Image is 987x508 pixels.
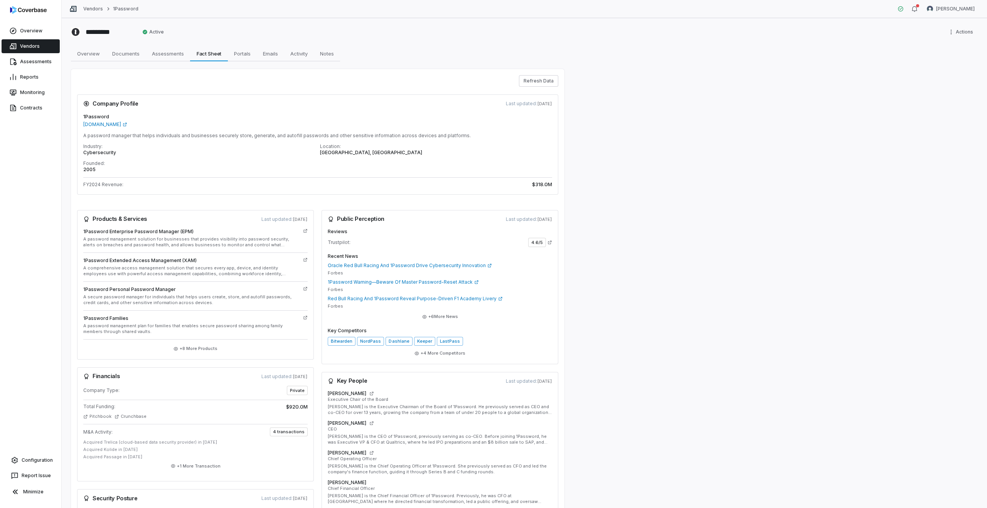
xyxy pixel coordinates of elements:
[328,229,552,235] h4: Reviews
[83,447,308,452] div: Acquired Kolide in [DATE]
[328,287,343,293] span: Forbes
[317,49,337,59] span: Notes
[149,49,187,59] span: Assessments
[260,49,281,59] span: Emails
[922,3,979,15] button: Lili Jiang avatar[PERSON_NAME]
[113,6,138,12] a: 1Password
[328,270,343,276] span: Forbes
[261,495,308,501] span: Last updated:
[927,6,933,12] img: Lili Jiang avatar
[328,434,552,445] p: [PERSON_NAME] is the CEO of 1Password, previously serving as co-CEO. Before joining 1Password, he...
[3,469,58,483] button: Report Issue
[506,216,552,222] span: Last updated:
[83,495,137,501] h3: Security Posture
[2,70,60,84] a: Reports
[293,217,308,222] span: [DATE]
[293,374,308,379] span: [DATE]
[2,39,60,53] a: Vendors
[83,6,103,12] a: Vendors
[328,296,552,302] a: Red Bull Racing And 1Password Reveal Purpose-Driven F1 Academy Livery
[83,216,147,222] h3: Products & Services
[3,484,58,500] button: Minimize
[328,262,552,269] a: Oracle Red Bull Racing And 1Password Drive Cybersecurity Innovation
[83,414,111,419] a: Pitchbook
[83,286,300,293] h4: 1Password Personal Password Manager
[328,493,552,505] p: [PERSON_NAME] is the Chief Financial Officer of 1Password. Previously, he was CFO at [GEOGRAPHIC_...
[328,404,552,415] p: [PERSON_NAME] is the Executive Chairman of the Board of 1Password. He previously served as CEO an...
[506,101,552,107] span: Last updated:
[328,420,366,426] h4: [PERSON_NAME]
[83,101,138,107] h3: Company Profile
[83,265,300,277] p: A comprehensive access management solution that secures every app, device, and identity employees...
[328,279,552,285] a: 1Password Warning—Beware Of Master Password-Reset Attack
[506,378,552,384] span: Last updated:
[328,397,552,402] p: Executive Chair of the Board
[83,373,120,380] h3: Financials
[115,414,147,419] a: Crunchbase
[357,337,384,346] a: NordPass
[194,49,225,59] span: Fact Sheet
[528,238,552,247] a: 4.6/5
[328,390,366,397] h4: [PERSON_NAME]
[328,456,552,462] p: Chief Operating Officer
[2,24,60,38] a: Overview
[231,49,254,59] span: Portals
[532,181,552,188] span: $318.0M
[261,373,308,380] span: Last updated:
[10,6,47,14] img: logo-D7KZi-bG.svg
[83,182,123,188] span: FY2024 Revenue:
[83,439,308,445] div: Acquired Trelica (cloud-based data security provider) in [DATE]
[386,337,412,346] a: Dashlane
[83,143,103,149] span: Industry:
[2,86,60,99] a: Monitoring
[3,453,58,467] a: Configuration
[946,26,978,38] button: More actions
[437,337,463,346] span: LastPass
[168,459,223,473] button: +1 More Transaction
[320,150,552,156] p: [GEOGRAPHIC_DATA], [GEOGRAPHIC_DATA]
[328,463,552,475] p: [PERSON_NAME] is the Chief Operating Officer at 1Password. She previously served as CFO and led t...
[328,303,343,309] span: Forbes
[83,454,308,460] div: Acquired Passage in [DATE]
[328,426,552,432] p: CEO
[83,150,315,156] p: Cybersecurity
[142,29,164,35] span: Active
[83,121,127,128] a: [DOMAIN_NAME]
[83,133,552,139] p: A password manager that helps individuals and businesses securely store, generate, and autofill p...
[537,378,552,384] span: [DATE]
[537,217,552,222] span: [DATE]
[2,101,60,115] a: Contracts
[287,386,308,395] span: private
[320,143,341,149] span: Location:
[328,378,367,384] h3: Key People
[83,229,300,235] h4: 1Password Enterprise Password Manager (EPM)
[109,49,143,59] span: Documents
[328,328,552,334] h4: Key Competitors
[328,239,350,246] span: Trustpilot:
[83,160,105,166] span: Founded:
[328,486,552,491] p: Chief Financial Officer
[74,49,103,59] span: Overview
[412,347,468,360] button: +4 More Competitors
[83,294,300,306] p: A secure password manager for individuals that helps users create, store, and autofill passwords,...
[270,427,308,436] span: 4 transactions
[293,496,308,501] span: [DATE]
[328,253,552,259] h4: Recent News
[328,337,355,346] a: Bitwarden
[328,216,384,222] h3: Public Perception
[83,387,120,394] span: Company Type:
[537,101,552,106] span: [DATE]
[420,310,460,324] button: +6More News
[414,337,435,346] a: Keeper
[328,479,366,486] h4: [PERSON_NAME]
[287,49,311,59] span: Activity
[286,403,308,411] span: $920.0M
[83,323,300,335] p: A password management plan for families that enables secure password sharing among family members...
[83,404,115,410] span: Total Funding:
[936,6,975,12] span: [PERSON_NAME]
[528,238,546,247] span: 4.6 /5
